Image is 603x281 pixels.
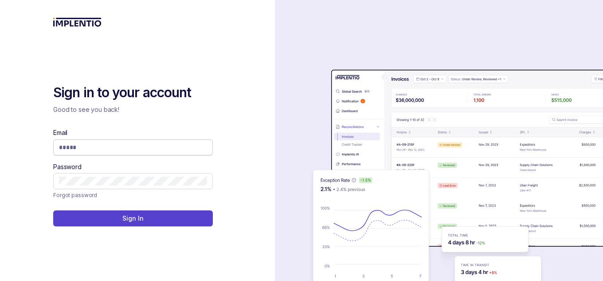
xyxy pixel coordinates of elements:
img: logo [53,18,102,27]
p: Sign In [122,214,143,223]
p: Forgot password [53,191,97,200]
p: Good to see you back! [53,105,213,114]
label: Email [53,128,67,137]
label: Password [53,162,82,171]
h2: Sign in to your account [53,84,213,102]
a: Link Forgot password [53,191,97,200]
button: Sign In [53,210,213,226]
